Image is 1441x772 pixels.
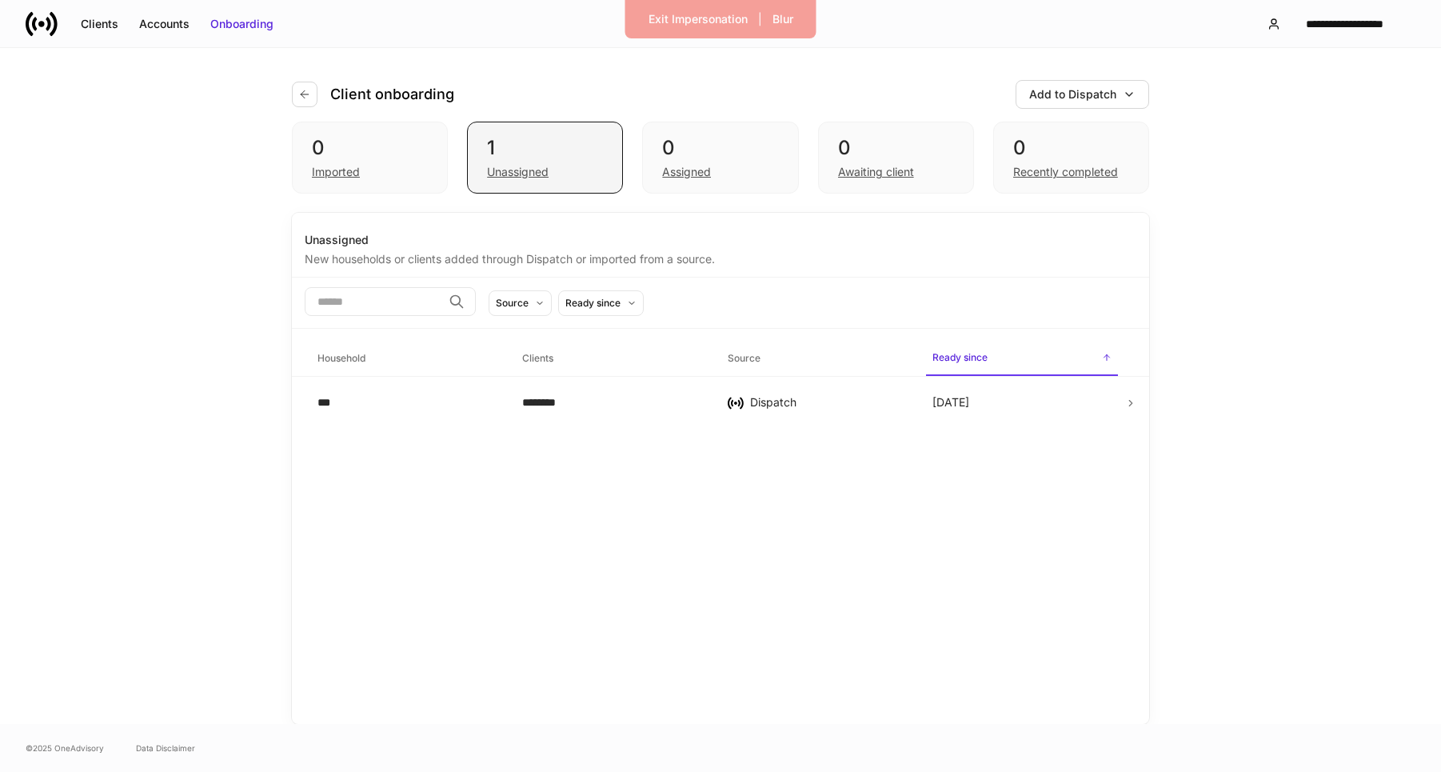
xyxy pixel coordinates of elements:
[129,11,200,37] button: Accounts
[565,295,621,310] div: Ready since
[522,350,553,366] h6: Clients
[210,16,273,32] div: Onboarding
[487,164,549,180] div: Unassigned
[81,16,118,32] div: Clients
[312,135,428,161] div: 0
[558,290,644,316] button: Ready since
[487,135,603,161] div: 1
[305,248,1136,267] div: New households or clients added through Dispatch or imported from a source.
[642,122,798,194] div: 0Assigned
[292,122,448,194] div: 0Imported
[311,342,503,375] span: Household
[993,122,1149,194] div: 0Recently completed
[467,122,623,194] div: 1Unassigned
[818,122,974,194] div: 0Awaiting client
[932,350,988,365] h6: Ready since
[662,135,778,161] div: 0
[772,11,793,27] div: Blur
[728,350,760,366] h6: Source
[496,295,529,310] div: Source
[1013,164,1118,180] div: Recently completed
[1016,80,1149,109] button: Add to Dispatch
[136,742,195,754] a: Data Disclaimer
[762,6,804,32] button: Blur
[330,85,454,104] h4: Client onboarding
[838,164,914,180] div: Awaiting client
[312,164,360,180] div: Imported
[1013,135,1129,161] div: 0
[750,394,907,410] div: Dispatch
[200,11,284,37] button: Onboarding
[70,11,129,37] button: Clients
[516,342,708,375] span: Clients
[317,350,365,366] h6: Household
[26,742,104,754] span: © 2025 OneAdvisory
[932,394,969,410] p: [DATE]
[489,290,552,316] button: Source
[1029,86,1116,102] div: Add to Dispatch
[139,16,190,32] div: Accounts
[662,164,711,180] div: Assigned
[838,135,954,161] div: 0
[305,232,1136,248] div: Unassigned
[926,342,1118,376] span: Ready since
[649,11,748,27] div: Exit Impersonation
[638,6,758,32] button: Exit Impersonation
[721,342,913,375] span: Source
